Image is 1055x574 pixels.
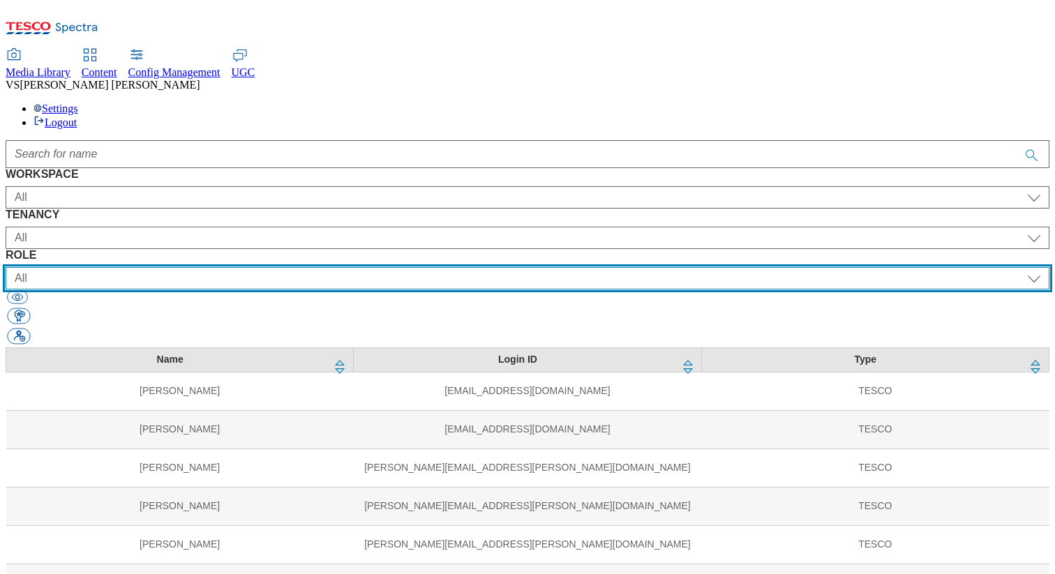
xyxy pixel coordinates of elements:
td: TESCO [701,410,1049,448]
td: [PERSON_NAME][EMAIL_ADDRESS][PERSON_NAME][DOMAIN_NAME] [354,487,701,525]
a: Config Management [128,50,220,79]
div: Type [710,354,1021,366]
td: [EMAIL_ADDRESS][DOMAIN_NAME] [354,410,701,448]
td: TESCO [701,525,1049,564]
td: TESCO [701,487,1049,525]
span: VS [6,79,20,91]
label: WORKSPACE [6,168,1049,181]
a: Content [82,50,117,79]
td: TESCO [701,372,1049,410]
div: Login ID [362,354,673,366]
td: TESCO [701,448,1049,487]
span: Config Management [128,66,220,78]
td: [PERSON_NAME] [6,410,354,448]
a: Settings [33,103,78,114]
span: UGC [232,66,255,78]
a: Media Library [6,50,70,79]
td: [PERSON_NAME] [6,487,354,525]
label: ROLE [6,249,1049,262]
td: [PERSON_NAME] [6,525,354,564]
div: Name [15,354,325,366]
a: Logout [33,116,77,128]
td: [PERSON_NAME][EMAIL_ADDRESS][PERSON_NAME][DOMAIN_NAME] [354,525,701,564]
span: [PERSON_NAME] [PERSON_NAME] [20,79,200,91]
td: [EMAIL_ADDRESS][DOMAIN_NAME] [354,372,701,410]
td: [PERSON_NAME] [6,372,354,410]
label: TENANCY [6,209,1049,221]
td: [PERSON_NAME] [6,448,354,487]
input: Accessible label text [6,140,1049,168]
a: UGC [232,50,255,79]
span: Media Library [6,66,70,78]
td: [PERSON_NAME][EMAIL_ADDRESS][PERSON_NAME][DOMAIN_NAME] [354,448,701,487]
span: Content [82,66,117,78]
